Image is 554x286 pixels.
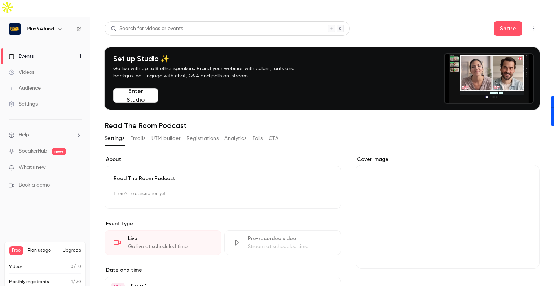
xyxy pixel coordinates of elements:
[114,188,332,200] p: There's no description yet
[356,156,540,269] section: Cover image
[71,280,73,284] span: 1
[248,243,332,250] div: Stream at scheduled time
[63,248,81,253] button: Upgrade
[9,279,49,285] p: Monthly registrants
[130,133,145,144] button: Emails
[19,131,29,139] span: Help
[105,133,124,144] button: Settings
[224,133,247,144] button: Analytics
[186,133,219,144] button: Registrations
[9,53,34,60] div: Events
[111,25,183,33] div: Search for videos or events
[28,248,58,253] span: Plan usage
[113,88,158,103] button: Enter Studio
[71,279,81,285] p: / 30
[151,133,181,144] button: UTM builder
[9,101,38,108] div: Settings
[105,121,540,130] h1: Read The Room Podcast
[52,148,66,155] span: new
[105,230,221,255] div: LiveGo live at scheduled time
[105,220,341,227] p: Event type
[19,164,46,171] span: What's new
[113,54,312,63] h4: Set up Studio ✨
[269,133,278,144] button: CTA
[9,246,23,255] span: Free
[356,156,540,163] label: Cover image
[71,264,81,270] p: / 10
[248,235,332,242] div: Pre-recorded video
[105,156,341,163] label: About
[9,85,41,92] div: Audience
[19,182,50,189] span: Book a demo
[19,148,47,155] a: SpeakerHub
[71,265,74,269] span: 0
[113,65,312,80] p: Go live with up to 8 other speakers. Brand your webinar with colors, fonts and background. Engage...
[224,230,341,255] div: Pre-recorded videoStream at scheduled time
[494,21,522,36] button: Share
[27,25,54,33] h6: Plus94fund
[9,264,23,270] p: Videos
[252,133,263,144] button: Polls
[9,131,82,139] li: help-dropdown-opener
[73,165,82,171] iframe: Noticeable Trigger
[128,243,212,250] div: Go live at scheduled time
[128,235,212,242] div: Live
[9,23,21,35] img: Plus94fund
[9,69,34,76] div: Videos
[105,266,341,274] label: Date and time
[114,175,332,182] p: Read The Room Podcast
